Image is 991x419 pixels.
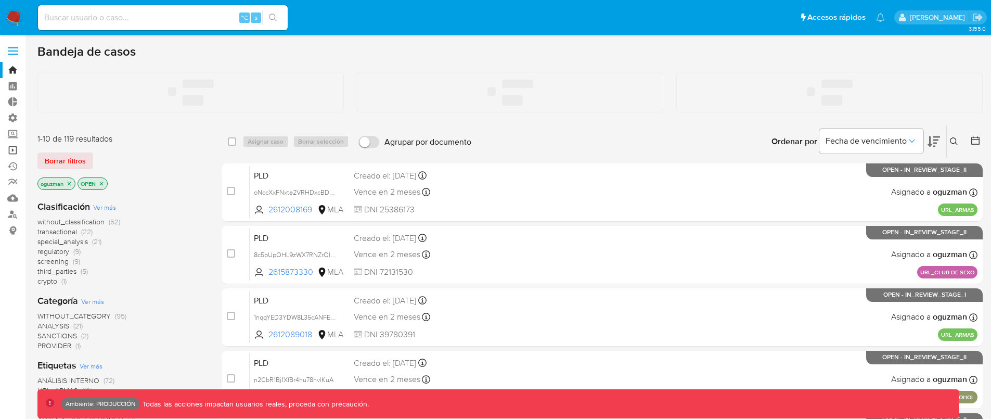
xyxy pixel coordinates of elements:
button: search-icon [262,10,284,25]
a: Notificaciones [876,13,885,22]
p: Ambiente: PRODUCCIÓN [66,402,136,406]
input: Buscar usuario o caso... [38,11,288,24]
span: s [254,12,258,22]
span: ⌥ [240,12,248,22]
p: omar.guzman@mercadolibre.com.co [910,12,969,22]
span: Accesos rápidos [807,12,866,23]
p: Todas las acciones impactan usuarios reales, proceda con precaución. [140,399,369,409]
a: Salir [972,12,983,23]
